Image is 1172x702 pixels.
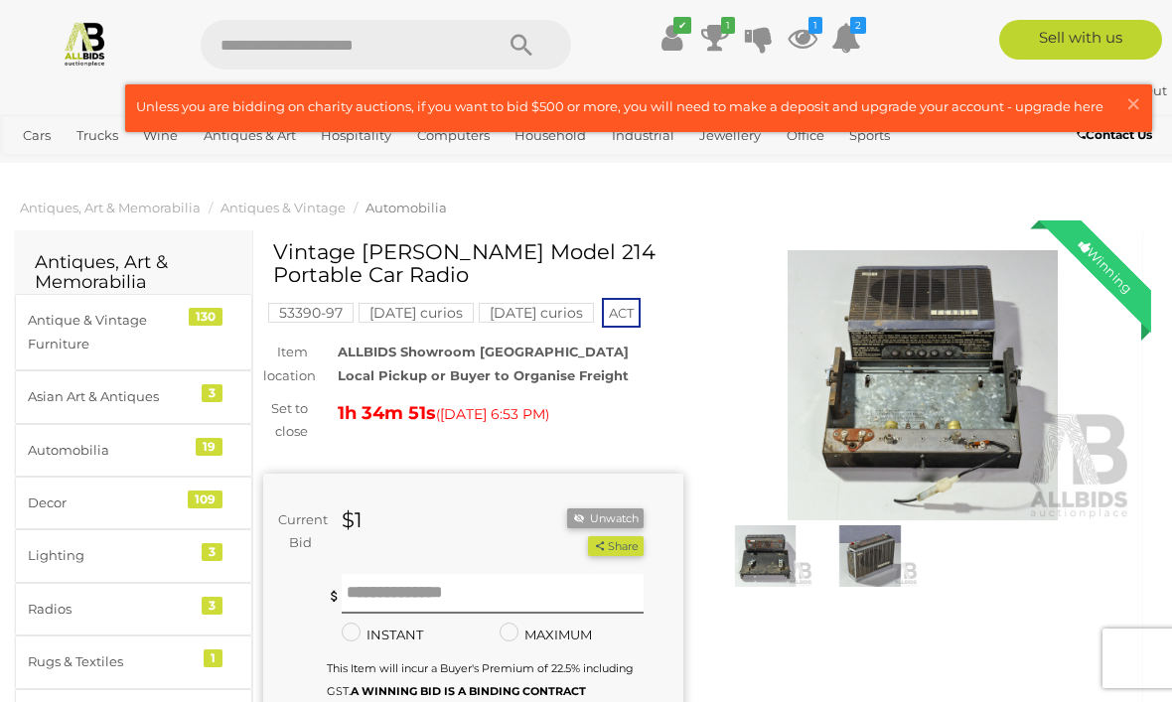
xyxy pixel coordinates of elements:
[366,200,447,215] a: Automobilia
[657,20,686,56] a: ✔
[1058,82,1102,98] a: cpm
[15,583,252,635] a: Radios 3
[62,20,108,67] img: Allbids.com.au
[409,119,498,152] a: Computers
[351,684,586,698] b: A WINNING BID IS A BINDING CONTRACT
[28,598,192,621] div: Radios
[342,507,363,532] strong: $1
[822,525,918,587] img: Vintage Ferris Model 214 Portable Car Radio
[189,308,222,326] div: 130
[15,529,252,582] a: Lighting 3
[1124,84,1142,123] span: ×
[268,303,354,323] mark: 53390-97
[135,119,186,152] a: Wine
[196,119,304,152] a: Antiques & Art
[338,367,629,383] strong: Local Pickup or Buyer to Organise Freight
[602,298,641,328] span: ACT
[700,20,730,56] a: 1
[718,525,813,587] img: Vintage Ferris Model 214 Portable Car Radio
[788,20,817,56] a: 1
[779,119,832,152] a: Office
[313,119,399,152] a: Hospitality
[479,303,594,323] mark: [DATE] curios
[28,491,192,514] div: Decor
[248,397,323,444] div: Set to close
[1077,124,1157,146] a: Contact Us
[220,200,346,215] a: Antiques & Vintage
[28,385,192,408] div: Asian Art & Antiques
[1102,82,1106,98] span: |
[691,119,769,152] a: Jewellery
[436,406,549,422] span: ( )
[202,597,222,615] div: 3
[202,543,222,561] div: 3
[28,309,192,355] div: Antique & Vintage Furniture
[338,402,436,424] strong: 1h 34m 51s
[188,491,222,508] div: 109
[196,438,222,456] div: 19
[28,439,192,462] div: Automobilia
[500,624,592,646] label: MAXIMUM
[69,119,126,152] a: Trucks
[808,17,822,34] i: 1
[841,119,898,152] a: Sports
[1077,127,1152,142] b: Contact Us
[15,635,252,688] a: Rugs & Textiles 1
[850,17,866,34] i: 2
[204,649,222,667] div: 1
[567,508,643,529] li: Unwatch this item
[359,303,474,323] mark: [DATE] curios
[28,650,192,673] div: Rugs & Textiles
[248,341,323,387] div: Item location
[15,152,172,185] a: [GEOGRAPHIC_DATA]
[338,344,629,359] strong: ALLBIDS Showroom [GEOGRAPHIC_DATA]
[1058,82,1099,98] strong: cpm
[202,384,222,402] div: 3
[507,119,594,152] a: Household
[604,119,682,152] a: Industrial
[713,250,1133,520] img: Vintage Ferris Model 214 Portable Car Radio
[831,20,861,56] a: 2
[35,253,232,293] h2: Antiques, Art & Memorabilia
[342,624,423,646] label: INSTANT
[472,20,571,70] button: Search
[673,17,691,34] i: ✔
[28,544,192,567] div: Lighting
[721,17,735,34] i: 1
[20,200,201,215] a: Antiques, Art & Memorabilia
[15,424,252,477] a: Automobilia 19
[588,536,643,557] button: Share
[1109,82,1167,98] a: Sign Out
[263,508,327,555] div: Current Bid
[327,661,634,698] small: This Item will incur a Buyer's Premium of 22.5% including GST.
[440,405,545,423] span: [DATE] 6:53 PM
[273,240,678,286] h1: Vintage [PERSON_NAME] Model 214 Portable Car Radio
[359,305,474,321] a: [DATE] curios
[15,477,252,529] a: Decor 109
[1060,220,1151,312] div: Winning
[268,305,354,321] a: 53390-97
[567,508,643,529] button: Unwatch
[15,370,252,423] a: Asian Art & Antiques 3
[15,119,59,152] a: Cars
[999,20,1162,60] a: Sell with us
[479,305,594,321] a: [DATE] curios
[15,294,252,370] a: Antique & Vintage Furniture 130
